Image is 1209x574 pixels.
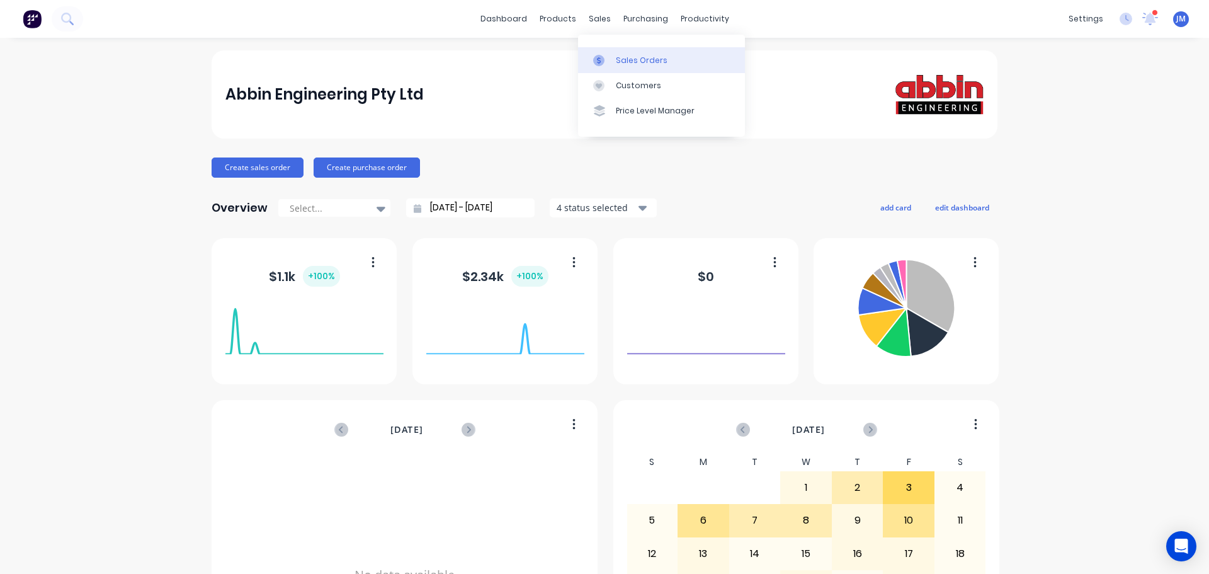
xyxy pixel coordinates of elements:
div: Customers [616,80,661,91]
div: 7 [730,505,780,536]
div: 11 [935,505,985,536]
div: purchasing [617,9,674,28]
div: 15 [781,538,831,570]
div: W [780,453,832,471]
div: Sales Orders [616,55,667,66]
div: Overview [212,195,268,221]
button: add card [872,199,919,215]
div: S [627,453,678,471]
div: productivity [674,9,735,28]
button: 4 status selected [550,198,657,217]
img: Factory [23,9,42,28]
div: Open Intercom Messenger [1166,531,1196,561]
a: dashboard [474,9,533,28]
a: Sales Orders [578,47,745,72]
div: Abbin Engineering Pty Ltd [225,82,424,107]
div: S [934,453,986,471]
div: products [533,9,582,28]
div: + 100 % [511,266,548,287]
a: Price Level Manager [578,98,745,123]
div: 16 [832,538,883,570]
div: sales [582,9,617,28]
div: M [678,453,729,471]
div: F [883,453,934,471]
button: Create sales order [212,158,304,178]
button: edit dashboard [927,199,997,215]
div: 17 [883,538,934,570]
div: T [832,453,883,471]
div: T [729,453,781,471]
a: Customers [578,73,745,98]
div: 8 [781,505,831,536]
div: 1 [781,472,831,503]
div: 18 [935,538,985,570]
div: 3 [883,472,934,503]
div: 2 [832,472,883,503]
div: Price Level Manager [616,105,695,117]
button: Create purchase order [314,158,420,178]
div: settings [1062,9,1110,28]
div: 4 [935,472,985,503]
div: + 100 % [303,266,340,287]
span: [DATE] [390,423,423,437]
div: 5 [627,505,678,536]
div: 6 [678,505,729,536]
img: Abbin Engineering Pty Ltd [895,74,984,115]
div: 14 [730,538,780,570]
div: $ 0 [698,267,714,286]
span: [DATE] [792,423,825,437]
span: JM [1176,13,1186,25]
div: $ 2.34k [462,266,548,287]
div: 9 [832,505,883,536]
div: 10 [883,505,934,536]
div: 12 [627,538,678,570]
div: 4 status selected [557,201,636,214]
div: $ 1.1k [269,266,340,287]
div: 13 [678,538,729,570]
